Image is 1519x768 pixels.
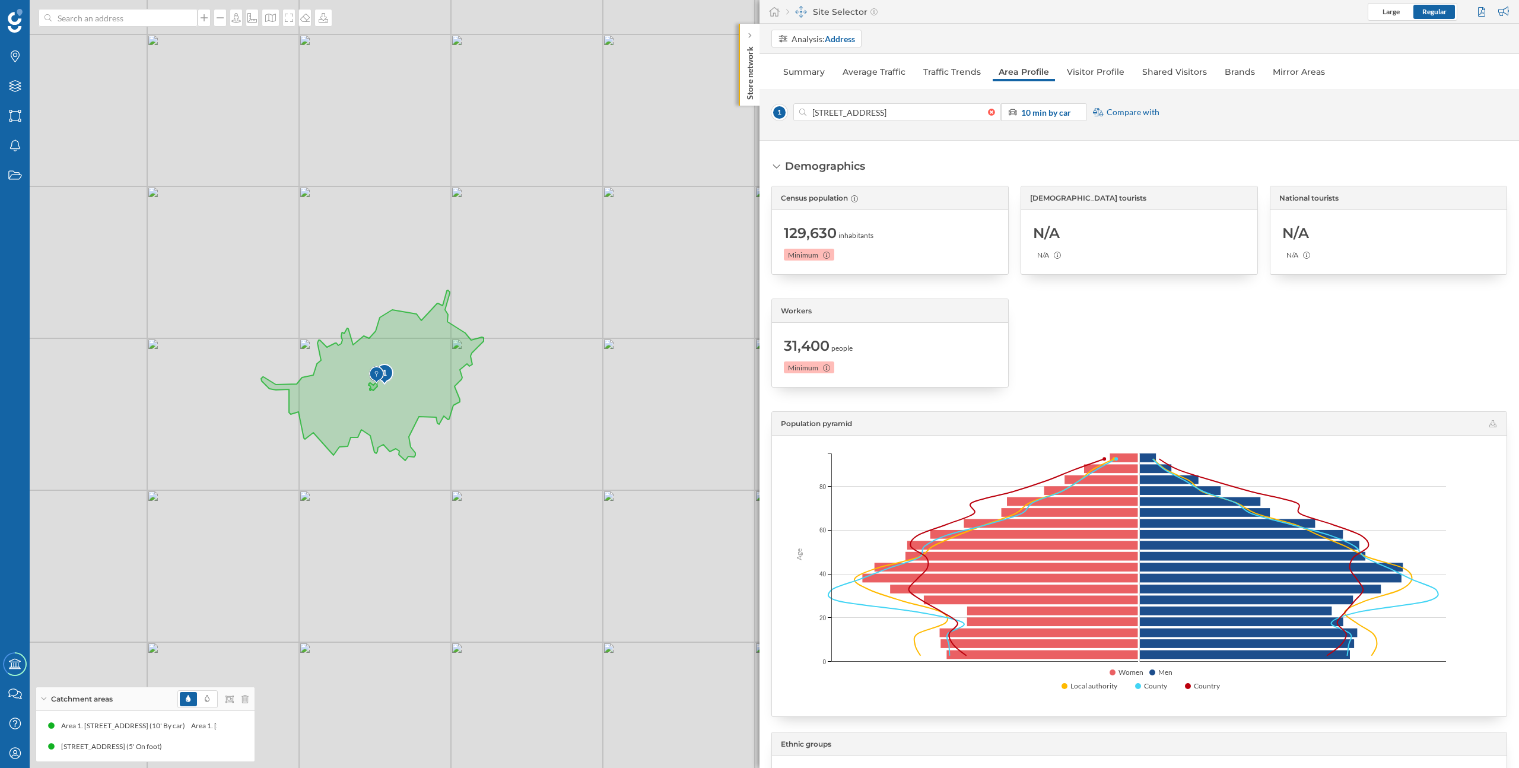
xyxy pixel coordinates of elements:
span: Regular [1422,7,1447,16]
span: [DEMOGRAPHIC_DATA] tourists [1030,193,1146,204]
a: Mirror Areas [1267,62,1331,81]
a: Brands [1219,62,1261,81]
span: County [1144,681,1167,691]
span: 40 [819,570,826,579]
a: Average Traffic [837,62,911,81]
img: Geoblink Logo [8,9,23,33]
div: Area 1. [STREET_ADDRESS] (10' By car) [189,720,319,732]
img: dashboards-manager.svg [795,6,807,18]
div: Demographics [785,158,865,174]
span: Large [1383,7,1400,16]
span: 129,630 [784,224,837,243]
span: Catchment areas [51,694,113,704]
span: people [831,343,853,354]
span: 60 [819,526,826,535]
div: [STREET_ADDRESS] (5' On foot) [61,741,168,753]
span: Workers [781,306,812,316]
span: Men [1158,667,1172,678]
span: 31,400 [784,337,830,356]
div: Area 1. [STREET_ADDRESS] (10' By car) [59,720,189,732]
span: Women [1118,667,1143,678]
div: 1 [375,367,395,379]
span: 80 [819,482,826,491]
div: 1 [375,363,393,385]
span: Minimum [788,363,818,373]
span: N/A [1282,224,1309,243]
text: Age [795,548,803,560]
span: Local authority [1070,681,1117,691]
span: Minimum [788,250,818,261]
span: National tourists [1279,193,1339,204]
span: Compare with [1107,106,1159,118]
div: Site Selector [786,6,878,18]
a: Traffic Trends [917,62,987,81]
span: 0 [822,657,826,666]
span: 20 [819,613,826,622]
span: N/A [1037,250,1049,261]
a: Visitor Profile [1061,62,1130,81]
span: 1 [771,104,787,120]
div: Analysis: [792,33,855,45]
span: Population pyramid [781,419,852,428]
img: pois-map-marker.svg [375,363,395,386]
a: Shared Visitors [1136,62,1213,81]
a: Area Profile [993,62,1055,81]
span: Ethnic groups [781,739,831,750]
span: inhabitants [838,230,873,241]
strong: Address [825,34,855,44]
span: N/A [1033,224,1060,243]
strong: 10 min by car [1021,107,1071,118]
a: Summary [777,62,831,81]
span: Census population [781,193,848,204]
img: Marker [369,363,384,387]
span: Country [1194,681,1220,691]
span: N/A [1286,250,1298,261]
p: Store network [744,42,756,100]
